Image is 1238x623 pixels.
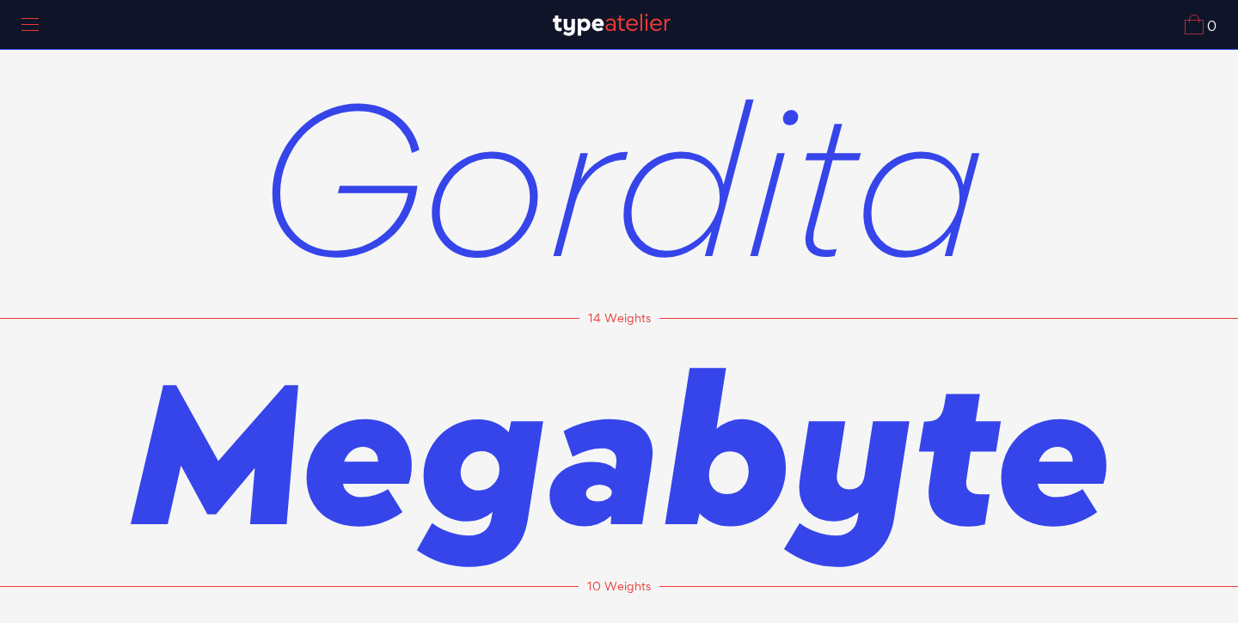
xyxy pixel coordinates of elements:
span: Megabyte [129,316,1109,588]
a: Gordita [254,72,984,296]
span: 0 [1204,20,1217,34]
a: 0 [1185,15,1217,34]
img: Cart_Icon.svg [1185,15,1204,34]
span: Gordita [254,43,984,311]
img: TA_Logo.svg [553,14,671,36]
a: 14 Weights [579,296,659,340]
a: Megabyte [129,340,1109,564]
